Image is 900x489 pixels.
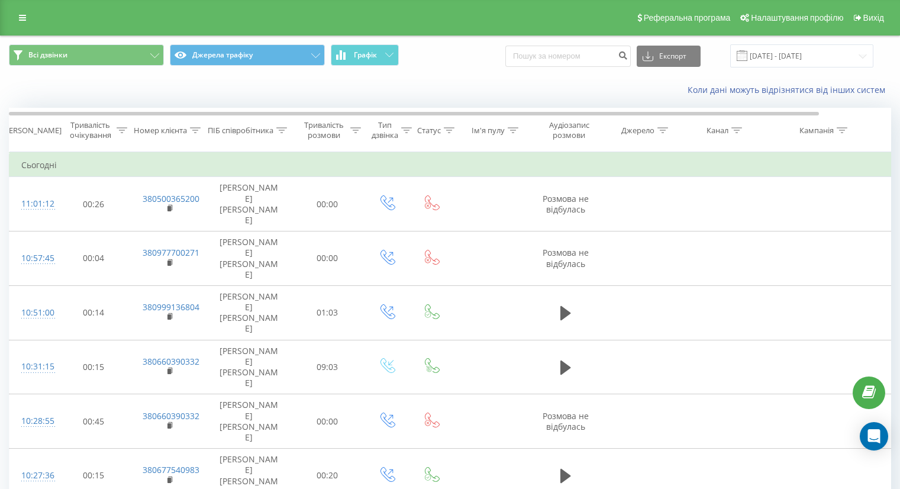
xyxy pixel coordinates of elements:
span: Розмова не відбулась [543,193,589,215]
span: Реферальна програма [644,13,731,22]
div: 11:01:12 [21,192,45,215]
td: 00:45 [57,394,131,449]
span: Всі дзвінки [28,50,67,60]
td: 00:04 [57,231,131,286]
td: [PERSON_NAME] [PERSON_NAME] [208,394,291,449]
a: 380977700271 [143,247,199,258]
span: Налаштування профілю [751,13,843,22]
div: Тип дзвінка [372,120,398,140]
div: Тривалість розмови [301,120,347,140]
input: Пошук за номером [505,46,631,67]
div: Ім'я пулу [472,126,505,136]
td: [PERSON_NAME] [PERSON_NAME] [208,177,291,231]
td: 01:03 [291,285,364,340]
td: 00:26 [57,177,131,231]
td: 00:00 [291,177,364,231]
button: Джерела трафіку [170,44,325,66]
div: Тривалість очікування [67,120,114,140]
div: 10:27:36 [21,464,45,487]
span: Розмова не відбулась [543,247,589,269]
td: 00:14 [57,285,131,340]
a: 380999136804 [143,301,199,313]
div: 10:57:45 [21,247,45,270]
div: Канал [707,126,728,136]
div: Кампанія [799,126,834,136]
span: Графік [354,51,377,59]
div: ПІБ співробітника [208,126,273,136]
a: Коли дані можуть відрізнятися вiд інших систем [688,84,891,95]
td: [PERSON_NAME] [PERSON_NAME] [208,340,291,394]
button: Експорт [637,46,701,67]
a: 380660390332 [143,410,199,422]
td: 00:00 [291,394,364,449]
a: 380677540983 [143,464,199,475]
div: 10:51:00 [21,301,45,324]
div: [PERSON_NAME] [2,126,62,136]
div: Open Intercom Messenger [860,422,888,451]
div: Номер клієнта [134,126,187,136]
td: [PERSON_NAME] [PERSON_NAME] [208,231,291,286]
span: Вихід [863,13,884,22]
td: 00:00 [291,231,364,286]
td: [PERSON_NAME] [PERSON_NAME] [208,285,291,340]
div: Аудіозапис розмови [540,120,598,140]
div: 10:31:15 [21,355,45,378]
a: 380660390332 [143,356,199,367]
button: Графік [331,44,399,66]
td: 00:15 [57,340,131,394]
div: Статус [417,126,441,136]
td: 09:03 [291,340,364,394]
div: Джерело [621,126,654,136]
span: Розмова не відбулась [543,410,589,432]
a: 380500365200 [143,193,199,204]
button: Всі дзвінки [9,44,164,66]
div: 10:28:55 [21,410,45,433]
